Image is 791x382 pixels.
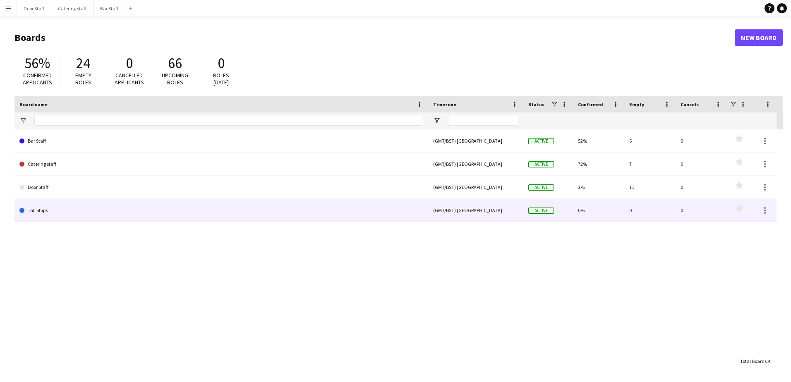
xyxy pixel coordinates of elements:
span: Upcoming roles [162,72,188,86]
div: (GMT/BST) [GEOGRAPHIC_DATA] [428,153,523,175]
span: Cancels [681,101,699,107]
span: Status [528,101,544,107]
span: Active [528,184,554,191]
div: 0 [676,129,727,152]
a: Door Staff [19,176,423,199]
div: 0 [676,199,727,222]
span: 0 [218,54,225,72]
span: Confirmed [578,101,603,107]
div: 7 [624,153,676,175]
div: (GMT/BST) [GEOGRAPHIC_DATA] [428,199,523,222]
span: Timezone [433,101,456,107]
span: Empty roles [75,72,91,86]
div: 72% [573,153,624,175]
input: Board name Filter Input [34,116,423,126]
a: New Board [735,29,783,46]
span: Total Boards [740,358,767,364]
div: 3% [573,176,624,198]
div: 0 [624,199,676,222]
span: Empty [629,101,644,107]
div: 0 [676,176,727,198]
h1: Boards [14,31,735,44]
span: Confirmed applicants [23,72,52,86]
div: (GMT/BST) [GEOGRAPHIC_DATA] [428,129,523,152]
div: 0% [573,199,624,222]
a: Catering staff [19,153,423,176]
a: Bar Staff [19,129,423,153]
span: Cancelled applicants [115,72,144,86]
div: 0 [676,153,727,175]
div: (GMT/BST) [GEOGRAPHIC_DATA] [428,176,523,198]
span: Board name [19,101,48,107]
span: Active [528,161,554,167]
span: 4 [768,358,770,364]
a: Tall Ships [19,199,423,222]
div: 11 [624,176,676,198]
span: Active [528,208,554,214]
span: Roles [DATE] [213,72,229,86]
button: Open Filter Menu [19,117,27,124]
button: Catering staff [51,0,93,17]
span: Active [528,138,554,144]
span: 24 [76,54,90,72]
span: 56% [24,54,50,72]
span: 0 [126,54,133,72]
button: Bar Staff [93,0,125,17]
button: Open Filter Menu [433,117,441,124]
div: : [740,353,770,369]
div: 52% [573,129,624,152]
span: 66 [168,54,182,72]
input: Timezone Filter Input [448,116,518,126]
button: Door Staff [17,0,51,17]
div: 6 [624,129,676,152]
